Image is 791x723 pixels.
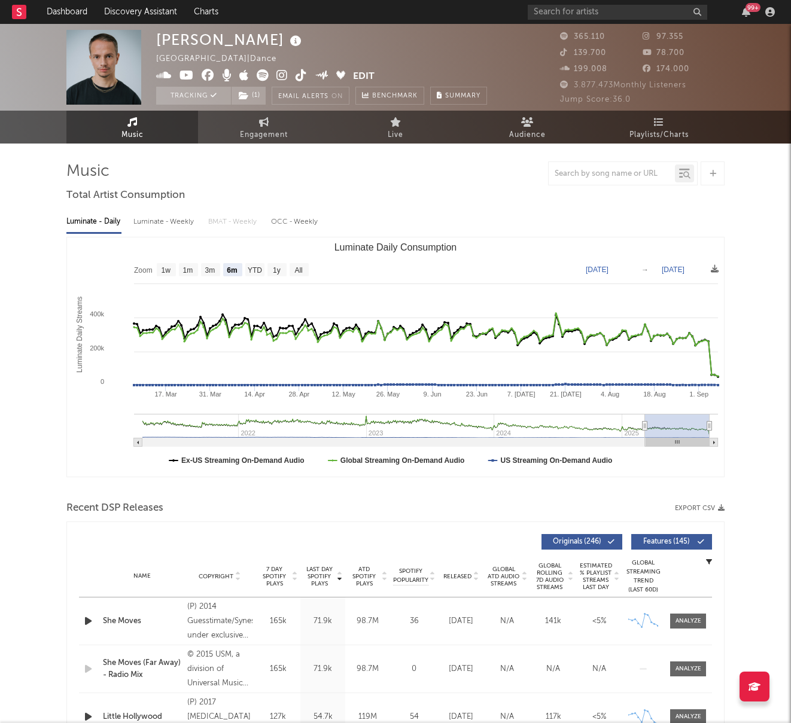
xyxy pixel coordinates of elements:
[288,391,309,398] text: 28. Apr
[393,615,435,627] div: 36
[90,344,104,352] text: 200k
[500,456,612,465] text: US Streaming On-Demand Audio
[441,711,481,723] div: [DATE]
[353,69,375,84] button: Edit
[461,111,593,144] a: Audience
[549,538,604,545] span: Originals ( 246 )
[643,391,665,398] text: 18. Aug
[393,567,428,585] span: Spotify Popularity
[303,615,342,627] div: 71.9k
[441,615,481,627] div: [DATE]
[156,87,231,105] button: Tracking
[240,128,288,142] span: Engagement
[187,648,252,691] div: © 2015 USM, a division of Universal Music B.V., [GEOGRAPHIC_DATA]
[533,562,566,591] span: Global Rolling 7D Audio Streams
[625,559,661,594] div: Global Streaming Trend (Last 60D)
[156,30,305,50] div: [PERSON_NAME]
[550,391,582,398] text: 21. [DATE]
[441,663,481,675] div: [DATE]
[586,266,609,274] text: [DATE]
[388,128,403,142] span: Live
[66,501,163,515] span: Recent DSP Releases
[103,572,181,581] div: Name
[742,7,750,17] button: 99+
[675,505,725,512] button: Export CSV
[103,711,181,723] div: Little Hollywood
[528,5,707,20] input: Search for artists
[549,169,675,179] input: Search by song name or URL
[303,711,342,723] div: 54.7k
[348,663,387,675] div: 98.7M
[244,391,265,398] text: 14. Apr
[689,391,708,398] text: 1. Sep
[466,391,488,398] text: 23. Jun
[424,391,442,398] text: 9. Jun
[639,538,694,545] span: Features ( 145 )
[66,188,185,203] span: Total Artist Consumption
[181,456,305,465] text: Ex-US Streaming On-Demand Audio
[579,562,612,591] span: Estimated % Playlist Streams Last Day
[103,657,181,681] a: She Moves (Far Away) - Radio Mix
[294,266,302,274] text: All
[348,566,380,587] span: ATD Spotify Plays
[541,534,622,550] button: Originals(246)
[232,87,266,105] button: (1)
[533,711,573,723] div: 117k
[134,266,153,274] text: Zoom
[631,534,712,550] button: Features(145)
[90,310,104,318] text: 400k
[258,663,297,675] div: 165k
[560,49,606,57] span: 139.700
[198,111,330,144] a: Engagement
[643,65,689,73] span: 174.000
[273,266,281,274] text: 1y
[303,566,335,587] span: Last Day Spotify Plays
[231,87,266,105] span: ( 1 )
[133,212,196,232] div: Luminate - Weekly
[533,615,573,627] div: 141k
[430,87,487,105] button: Summary
[101,378,104,385] text: 0
[258,566,290,587] span: 7 Day Spotify Plays
[121,128,144,142] span: Music
[183,266,193,274] text: 1m
[272,87,349,105] button: Email AlertsOn
[303,663,342,675] div: 71.9k
[330,111,461,144] a: Live
[372,89,418,103] span: Benchmark
[487,566,520,587] span: Global ATD Audio Streams
[507,391,536,398] text: 7. [DATE]
[376,391,400,398] text: 26. May
[67,237,724,477] svg: Luminate Daily Consumption
[746,3,760,12] div: 99 +
[509,128,546,142] span: Audience
[560,65,607,73] span: 199.008
[66,212,121,232] div: Luminate - Daily
[332,391,356,398] text: 12. May
[487,615,527,627] div: N/A
[271,212,319,232] div: OCC - Weekly
[331,93,343,100] em: On
[340,456,465,465] text: Global Streaming On-Demand Audio
[443,573,471,580] span: Released
[355,87,424,105] a: Benchmark
[103,615,181,627] a: She Moves
[579,711,619,723] div: <5%
[348,711,387,723] div: 119M
[560,33,605,41] span: 365.110
[199,391,222,398] text: 31. Mar
[162,266,171,274] text: 1w
[258,615,297,627] div: 165k
[579,615,619,627] div: <5%
[156,52,290,66] div: [GEOGRAPHIC_DATA] | Dance
[205,266,215,274] text: 3m
[533,663,573,675] div: N/A
[643,33,683,41] span: 97.355
[393,663,435,675] div: 0
[348,615,387,627] div: 98.7M
[560,96,631,103] span: Jump Score: 36.0
[579,663,619,675] div: N/A
[629,128,689,142] span: Playlists/Charts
